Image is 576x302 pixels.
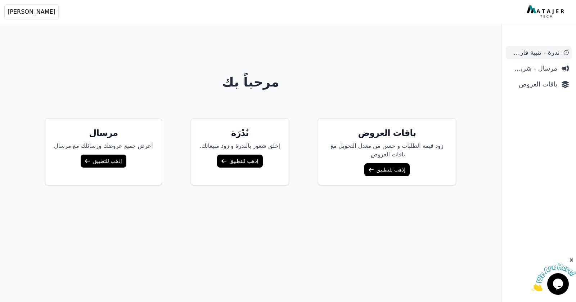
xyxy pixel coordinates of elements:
h5: نُدْرَة [200,127,280,139]
p: إخلق شعور بالندرة و زود مبيعاتك. [200,142,280,150]
p: اعرض جميع عروضك ورسائلك مع مرسال [54,142,153,150]
span: مرسال - شريط دعاية [509,63,557,74]
img: MatajerTech Logo [527,5,566,18]
button: [PERSON_NAME] [4,4,59,19]
a: إذهب للتطبيق [217,155,262,168]
iframe: chat widget [531,257,576,291]
h5: مرسال [54,127,153,139]
a: إذهب للتطبيق [81,155,126,168]
a: إذهب للتطبيق [364,163,410,176]
span: ندرة - تنبية قارب علي النفاذ [509,48,559,58]
p: زود قيمة الطلبات و حسن من معدل التحويل مغ باقات العروض. [327,142,447,159]
span: [PERSON_NAME] [8,8,55,16]
h5: باقات العروض [327,127,447,139]
span: باقات العروض [509,79,557,89]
